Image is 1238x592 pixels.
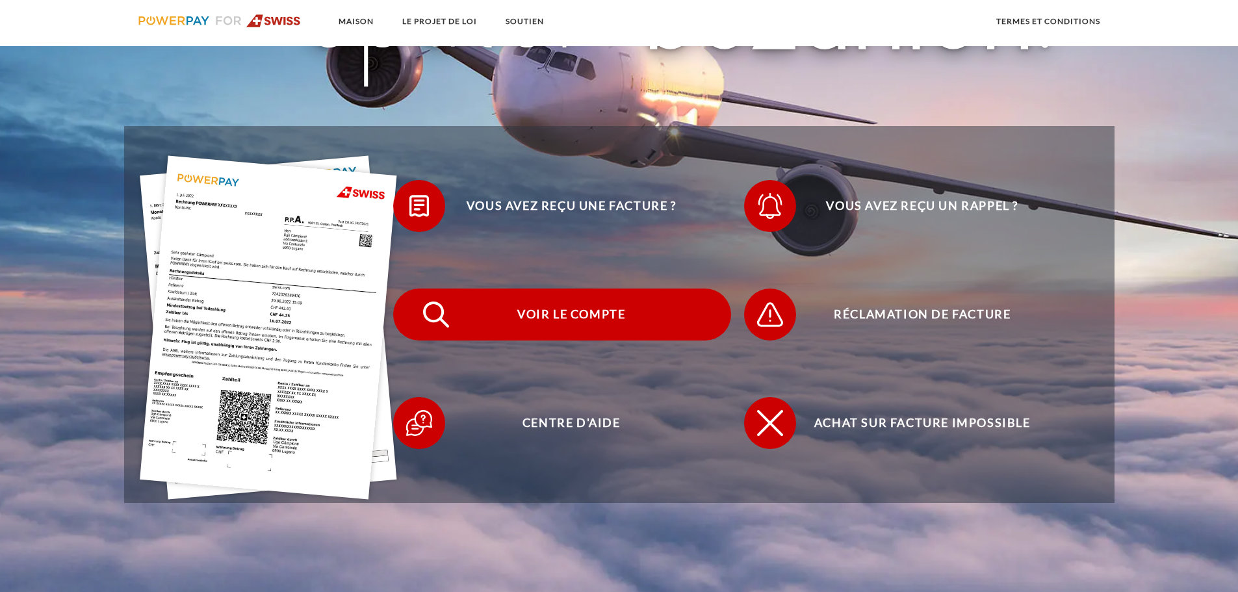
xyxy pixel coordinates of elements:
[744,397,1082,449] button: Achat sur facture impossible
[393,289,731,341] button: Voir le compte
[402,16,477,26] font: LE PROJET DE LOI
[393,180,731,232] button: Vous avez reçu une facture ?
[744,180,1082,232] button: Vous avez reçu un rappel ?
[495,10,555,33] a: SOUTIEN
[506,16,544,26] font: SOUTIEN
[403,190,435,222] img: qb_bill.svg
[393,397,731,449] button: Centre d'aide
[467,198,677,212] font: Vous avez reçu une facture ?
[420,298,452,331] img: qb_search.svg
[996,16,1100,26] font: termes et conditions
[754,298,786,331] img: qb_warning.svg
[138,14,302,27] img: logo-swiss.svg
[826,198,1018,212] font: Vous avez reçu un rappel ?
[744,289,1082,341] button: Réclamation de facture
[834,307,1011,321] font: Réclamation de facture
[814,415,1031,430] font: Achat sur facture impossible
[985,10,1111,33] a: termes et conditions
[328,10,385,33] a: Maison
[522,415,621,430] font: Centre d'aide
[339,16,374,26] font: Maison
[140,156,397,500] img: single_invoice_swiss_de.jpg
[391,10,488,33] a: LE PROJET DE LOI
[754,407,786,439] img: qb_close.svg
[517,307,625,321] font: Voir le compte
[754,190,786,222] img: qb_bell.svg
[403,407,435,439] img: qb_help.svg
